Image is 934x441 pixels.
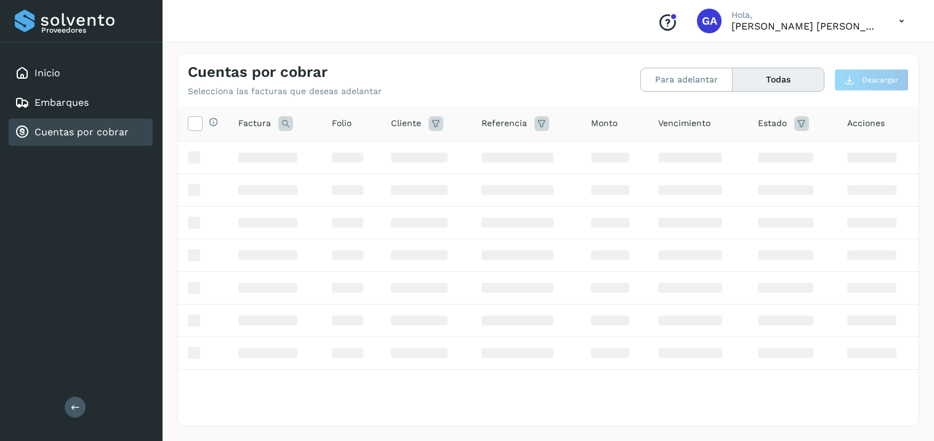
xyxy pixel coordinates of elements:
[34,67,60,79] a: Inicio
[733,68,824,91] button: Todas
[591,117,618,130] span: Monto
[9,60,153,87] div: Inicio
[481,117,527,130] span: Referencia
[658,117,711,130] span: Vencimiento
[391,117,421,130] span: Cliente
[34,126,129,138] a: Cuentas por cobrar
[34,97,89,108] a: Embarques
[862,74,898,85] span: Descargar
[9,89,153,116] div: Embarques
[641,68,733,91] button: Para adelantar
[41,26,148,34] p: Proveedores
[758,117,787,130] span: Estado
[9,119,153,146] div: Cuentas por cobrar
[731,10,879,20] p: Hola,
[238,117,271,130] span: Factura
[731,20,879,32] p: GABRIELA ARENAS DELGADILLO
[847,117,885,130] span: Acciones
[188,86,382,97] p: Selecciona las facturas que deseas adelantar
[188,63,328,81] h4: Cuentas por cobrar
[332,117,352,130] span: Folio
[834,69,909,91] button: Descargar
